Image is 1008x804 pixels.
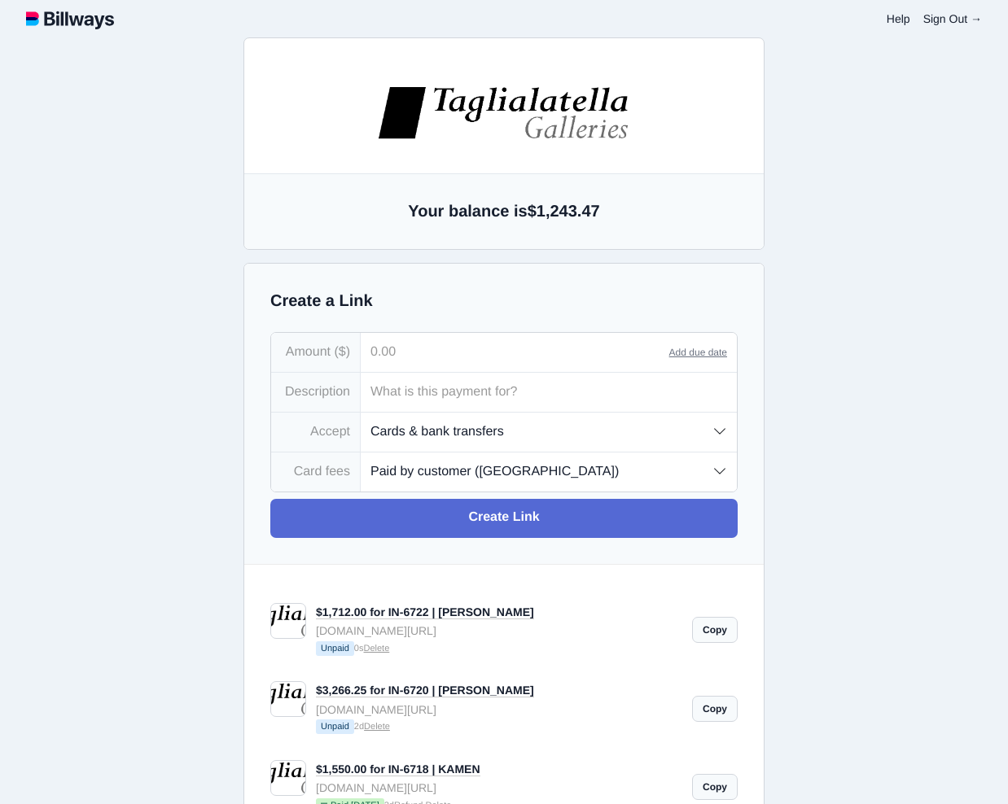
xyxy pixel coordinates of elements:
[692,696,738,722] a: Copy
[522,336,633,375] a: Bank transfer
[270,290,738,312] h2: Create a Link
[298,180,633,219] small: [STREET_ADDRESS][US_STATE]
[692,774,738,800] a: Copy
[316,641,354,656] span: Unpaid
[410,336,521,375] a: Google Pay
[298,255,633,277] p: IN-6720 | [PERSON_NAME]
[26,8,114,29] img: logotype.svg
[298,395,633,434] input: Your name or business name
[298,435,633,474] input: Email (for receipt)
[308,486,624,501] iframe: Secure card payment input frame
[270,499,738,538] a: Create Link
[923,12,982,25] a: Sign Out
[271,452,361,492] div: Card fees
[887,12,910,25] a: Help
[271,333,361,372] div: Amount ($)
[316,762,480,776] a: $1,550.00 for IN-6718 | KAMEN
[338,98,594,154] img: images%2Flogos%2FNHEjR4F79tOipA5cvDi8LzgAg5H3-logo.jpg
[316,684,534,697] a: $3,266.25 for IN-6720 | [PERSON_NAME]
[692,617,738,643] a: Copy
[363,644,389,653] a: Delete
[669,347,727,358] a: Add due date
[316,719,354,734] span: Unpaid
[419,631,513,644] img: powered-by-stripe.svg
[316,701,682,719] div: [DOMAIN_NAME][URL]
[271,373,361,412] div: Description
[316,622,682,640] div: [DOMAIN_NAME][URL]
[376,85,632,141] img: images%2Flogos%2FNHEjR4F79tOipA5cvDi8LzgAg5H3-logo.jpg
[270,200,738,223] h2: Your balance is
[316,719,682,736] small: 2d
[298,532,633,549] small: Card fee ($103.01) will be applied.
[528,203,600,221] span: $1,243.47
[271,413,361,452] div: Accept
[361,333,669,372] input: 0.00
[316,641,682,658] small: 0s
[316,605,534,619] a: $1,712.00 for IN-6722 | [PERSON_NAME]
[316,779,682,797] div: [DOMAIN_NAME][URL]
[364,722,390,732] a: Delete
[298,569,633,608] button: Submit Payment
[298,280,633,299] p: $3,266.25
[361,373,737,412] input: What is this payment for?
